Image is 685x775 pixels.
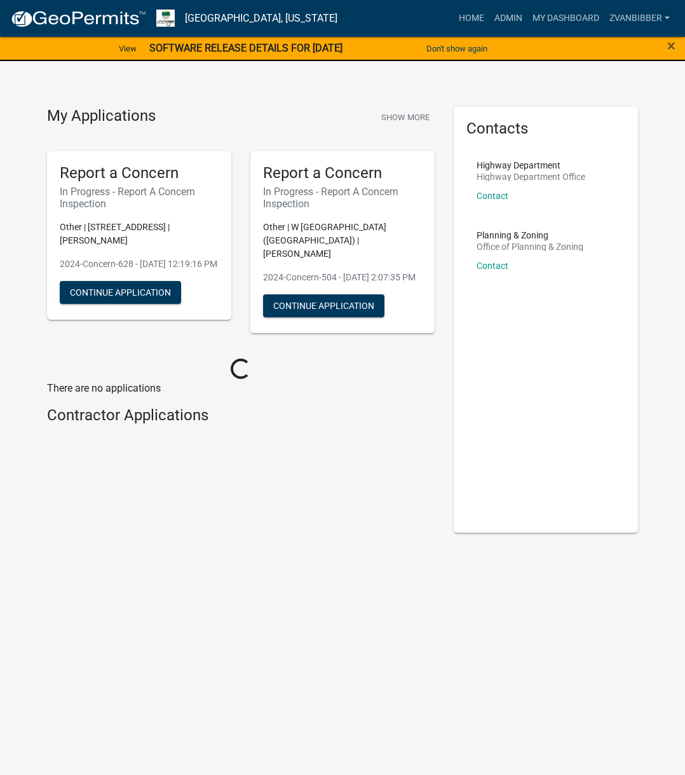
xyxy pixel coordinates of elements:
[263,164,422,182] h5: Report a Concern
[263,294,384,317] button: Continue Application
[477,191,508,201] a: Contact
[156,10,175,27] img: Morgan County, Indiana
[604,6,675,31] a: zvanbibber
[454,6,489,31] a: Home
[263,221,422,261] p: Other | W [GEOGRAPHIC_DATA] ([GEOGRAPHIC_DATA]) | [PERSON_NAME]
[477,161,585,170] p: Highway Department
[477,261,508,271] a: Contact
[47,107,156,126] h4: My Applications
[477,231,583,240] p: Planning & Zoning
[263,186,422,210] h6: In Progress - Report A Concern Inspection
[47,406,435,430] wm-workflow-list-section: Contractor Applications
[263,271,422,284] p: 2024-Concern-504 - [DATE] 2:07:35 PM
[477,172,585,181] p: Highway Department Office
[185,8,337,29] a: [GEOGRAPHIC_DATA], [US_STATE]
[667,38,675,53] button: Close
[527,6,604,31] a: My Dashboard
[114,38,142,59] a: View
[47,406,435,425] h4: Contractor Applications
[60,186,219,210] h6: In Progress - Report A Concern Inspection
[60,281,181,304] button: Continue Application
[47,381,435,396] p: There are no applications
[60,164,219,182] h5: Report a Concern
[477,242,583,251] p: Office of Planning & Zoning
[667,37,675,55] span: ×
[466,120,625,138] h5: Contacts
[149,42,342,54] strong: SOFTWARE RELEASE DETAILS FOR [DATE]
[376,107,435,128] button: Show More
[60,221,219,247] p: Other | [STREET_ADDRESS] | [PERSON_NAME]
[489,6,527,31] a: Admin
[421,38,492,59] button: Don't show again
[60,257,219,271] p: 2024-Concern-628 - [DATE] 12:19:16 PM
